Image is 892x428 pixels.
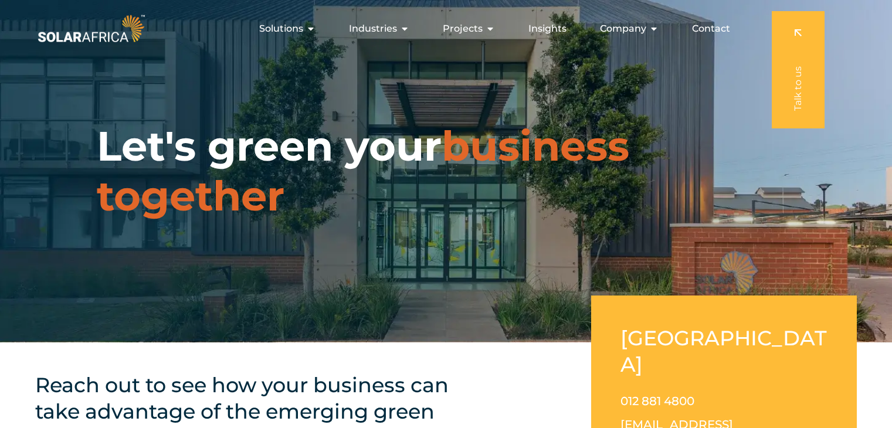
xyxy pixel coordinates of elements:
h2: [GEOGRAPHIC_DATA] [620,325,827,378]
span: Projects [443,22,483,36]
span: Industries [349,22,397,36]
span: Company [600,22,646,36]
div: Menu Toggle [147,17,740,40]
a: 012 881 4800 [620,394,694,408]
span: Solutions [259,22,303,36]
a: Contact [692,22,730,36]
nav: Menu [147,17,740,40]
a: Insights [528,22,567,36]
span: business together [97,121,629,221]
h1: Let's green your [97,121,795,221]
